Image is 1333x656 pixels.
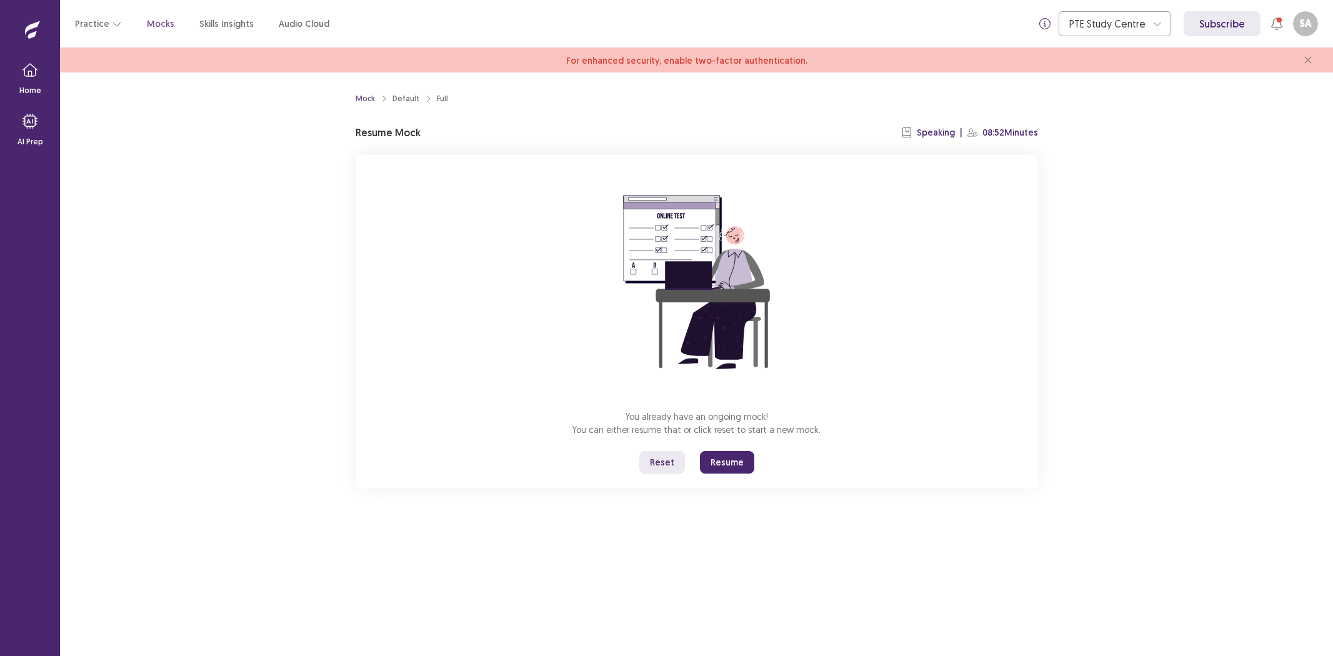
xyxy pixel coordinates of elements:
p: | [960,126,962,139]
a: Skills Insights [199,17,254,31]
a: Audio Cloud [279,17,329,31]
span: For enhanced security, enable two-factor authentication. [566,55,807,66]
button: Resume [700,451,754,474]
a: Mock [356,93,375,104]
a: Mocks [147,17,174,31]
p: You already have an ongoing mock! You can either resume that or click reset to start a new mock. [572,410,821,436]
button: SA [1293,11,1318,36]
img: attend-mock [584,170,809,395]
button: Practice [75,12,122,35]
p: Home [19,85,41,96]
p: Resume Mock [356,125,421,140]
div: Default [392,93,419,104]
div: PTE Study Centre [1069,12,1147,36]
p: Speaking [917,126,955,139]
p: 08:52 Minutes [982,126,1038,139]
a: For enhanced security, enable two-factor authentication. [566,52,807,67]
nav: breadcrumb [356,93,448,104]
button: close [1298,50,1318,70]
p: AI Prep [17,136,43,147]
button: Reset [639,451,685,474]
a: Subscribe [1184,11,1261,36]
div: Full [437,93,448,104]
button: info [1034,12,1056,35]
